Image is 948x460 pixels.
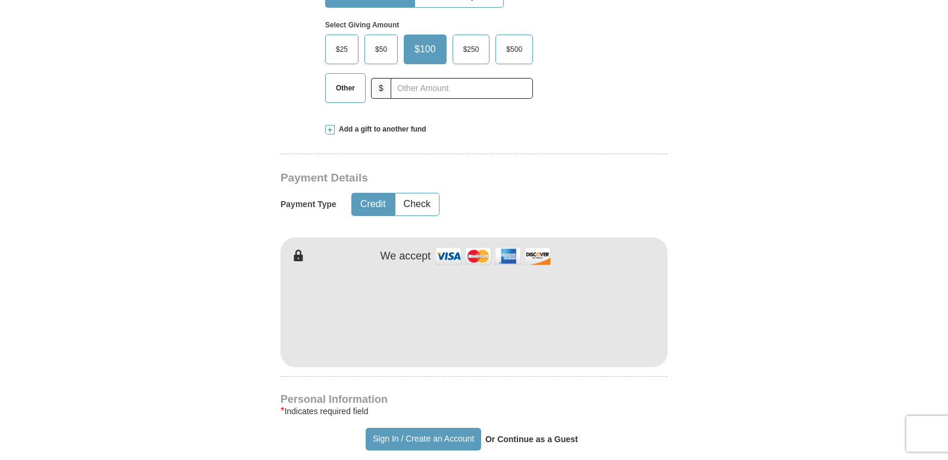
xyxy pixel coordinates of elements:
[330,40,354,58] span: $25
[500,40,528,58] span: $500
[395,193,439,215] button: Check
[280,404,668,418] div: Indicates required field
[371,78,391,99] span: $
[280,171,584,185] h3: Payment Details
[369,40,393,58] span: $50
[485,434,578,444] strong: Or Continue as a Guest
[408,40,442,58] span: $100
[280,199,336,209] h5: Payment Type
[457,40,485,58] span: $250
[434,243,553,269] img: credit cards accepted
[325,21,399,29] strong: Select Giving Amount
[352,193,394,215] button: Credit
[391,78,533,99] input: Other Amount
[335,124,426,134] span: Add a gift to another fund
[381,250,431,263] h4: We accept
[280,395,668,404] h4: Personal Information
[366,428,481,450] button: Sign In / Create an Account
[330,79,361,97] span: Other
